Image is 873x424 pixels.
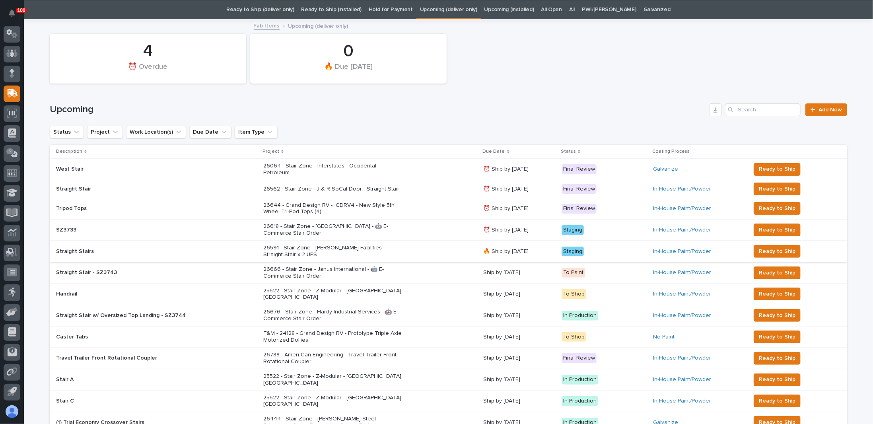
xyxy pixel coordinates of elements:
p: Handrail [56,289,79,298]
span: Add New [819,107,842,113]
tr: Travel Trailer Front Rotational CouplerTravel Trailer Front Rotational Coupler 26788 - Ameri-Can ... [50,348,847,369]
button: Ready to Ship [754,395,801,407]
p: 25522 - Stair Zone - Z-Modular - [GEOGRAPHIC_DATA] [GEOGRAPHIC_DATA] [263,288,402,301]
p: 25522 - Stair Zone - Z-Modular - [GEOGRAPHIC_DATA] [GEOGRAPHIC_DATA] [263,373,402,387]
p: Travel Trailer Front Rotational Coupler [56,353,159,362]
p: T&M - 24128 - Grand Design RV - Prototype Triple Axle Motorized Dollies [263,330,402,344]
div: 0 [264,41,433,61]
a: Add New [805,103,847,116]
h1: Upcoming [50,104,706,115]
div: ⏰ Overdue [63,62,233,79]
div: In Production [562,396,598,406]
button: Ready to Ship [754,309,801,322]
p: Upcoming (deliver only) [288,21,348,30]
p: 🔥 Ship by [DATE] [484,248,556,255]
tr: SZ3733SZ3733 26618 - Stair Zone - [GEOGRAPHIC_DATA] - 🤖 E-Commerce Stair Order⏰ Ship by [DATE]Sta... [50,219,847,241]
a: Ready to Ship (deliver only) [226,0,294,19]
button: Ready to Ship [754,266,801,279]
a: PWI/[PERSON_NAME] [582,0,636,19]
span: Ready to Ship [759,164,795,174]
p: SZ3733 [56,225,78,233]
p: Caster Tabs [56,332,89,340]
button: users-avatar [4,403,20,420]
tr: Tripod TopsTripod Tops 26644 - Grand Design RV - GDRV4 - New Style 5th Wheel Tri-Pod Tops (4)⏰ Sh... [50,198,847,219]
span: Ready to Ship [759,354,795,363]
div: In Production [562,375,598,385]
p: ⏰ Ship by [DATE] [484,227,556,233]
p: Ship by [DATE] [484,312,556,319]
div: Final Review [562,164,597,174]
tr: HandrailHandrail 25522 - Stair Zone - Z-Modular - [GEOGRAPHIC_DATA] [GEOGRAPHIC_DATA]Ship by [DAT... [50,284,847,305]
a: In-House Paint/Powder [653,227,711,233]
p: Description [56,147,82,156]
button: Ready to Ship [754,331,801,343]
div: Final Review [562,204,597,214]
a: In-House Paint/Powder [653,186,711,193]
p: Ship by [DATE] [484,376,556,383]
a: All Open [541,0,562,19]
p: Ship by [DATE] [484,334,556,340]
a: All [569,0,575,19]
a: No Paint [653,334,675,340]
p: 25522 - Stair Zone - Z-Modular - [GEOGRAPHIC_DATA] [GEOGRAPHIC_DATA] [263,395,402,408]
button: Status [50,126,84,138]
div: 4 [63,41,233,61]
p: 26644 - Grand Design RV - GDRV4 - New Style 5th Wheel Tri-Pod Tops (4) [263,202,402,216]
p: 26676 - Stair Zone - Hardy Industrial Services - 🤖 E-Commerce Stair Order [263,309,402,322]
p: Ship by [DATE] [484,355,556,362]
p: Ship by [DATE] [484,269,556,276]
button: Ready to Ship [754,288,801,300]
tr: West StairWest Stair 26064 - Stair Zone - Interstates - Occidental Petroleum⏰ Ship by [DATE]Final... [50,159,847,180]
p: Tripod Tops [56,204,88,212]
button: Ready to Ship [754,352,801,365]
div: To Paint [562,268,585,278]
a: Fab Items [254,21,280,30]
button: Ready to Ship [754,373,801,386]
button: Ready to Ship [754,224,801,236]
p: West Stair [56,164,85,173]
span: Ready to Ship [759,375,795,384]
tr: Straight StairStraight Stair 26562 - Stair Zone - J & R SoCal Door - Straight Stair⏰ Ship by [DAT... [50,180,847,198]
button: Ready to Ship [754,245,801,258]
p: 26618 - Stair Zone - [GEOGRAPHIC_DATA] - 🤖 E-Commerce Stair Order [263,223,402,237]
button: Ready to Ship [754,163,801,176]
span: Ready to Ship [759,247,795,256]
span: Ready to Ship [759,184,795,194]
span: Ready to Ship [759,396,795,406]
p: Status [561,147,576,156]
p: Coating Process [652,147,690,156]
div: Final Review [562,184,597,194]
p: Stair C [56,396,76,405]
a: In-House Paint/Powder [653,355,711,362]
button: Notifications [4,5,20,21]
a: Upcoming (installed) [484,0,534,19]
div: Final Review [562,353,597,363]
button: Ready to Ship [754,183,801,195]
tr: Straight StairsStraight Stairs 26591 - Stair Zone - [PERSON_NAME] Facilities - Straight Stair x 2... [50,241,847,262]
button: Work Location(s) [126,126,186,138]
input: Search [725,103,801,116]
a: In-House Paint/Powder [653,269,711,276]
p: Straight Stair - SZ3743 [56,268,119,276]
p: Due Date [483,147,505,156]
span: Ready to Ship [759,268,795,278]
span: Ready to Ship [759,311,795,320]
div: To Shop [562,289,586,299]
a: Galvanize [653,166,678,173]
button: Due Date [189,126,231,138]
p: 26591 - Stair Zone - [PERSON_NAME] Facilities - Straight Stair x 2 UPS [263,245,402,258]
tr: Straight Stair - SZ3743Straight Stair - SZ3743 26666 - Stair Zone - Janus International - 🤖 E-Com... [50,262,847,284]
div: Staging [562,225,584,235]
div: To Shop [562,332,586,342]
button: Item Type [235,126,278,138]
a: In-House Paint/Powder [653,398,711,405]
a: Hold for Payment [369,0,413,19]
p: Ship by [DATE] [484,398,556,405]
p: 26064 - Stair Zone - Interstates - Occidental Petroleum [263,163,402,176]
a: In-House Paint/Powder [653,248,711,255]
p: 100 [17,8,25,13]
div: 🔥 Due [DATE] [264,62,433,79]
a: In-House Paint/Powder [653,376,711,383]
tr: Caster TabsCaster Tabs T&M - 24128 - Grand Design RV - Prototype Triple Axle Motorized DolliesShi... [50,326,847,348]
div: In Production [562,311,598,321]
